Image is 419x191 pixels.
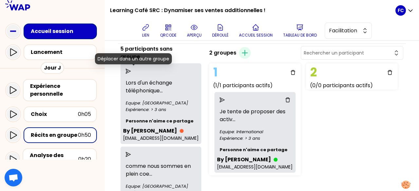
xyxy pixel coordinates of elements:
div: 0h05 [78,110,91,118]
div: Choix [31,110,78,118]
div: Analyse des forces [30,151,78,167]
p: Tableau de bord [283,33,317,38]
p: Accueil session [239,33,273,38]
div: Ouvrir le chat [5,169,22,186]
span: 1 [212,62,219,82]
div: 0h50 [78,131,91,139]
input: Rechercher un participant [304,50,392,56]
div: 0h20 [78,155,91,163]
div: Equipe: International [220,129,290,135]
div: Accueil session [31,27,94,35]
p: Personne n'aime ce partage [123,115,199,127]
p: Je tente de proposer des activ ... [217,105,293,126]
h3: 5 participants sans groupe [120,45,188,61]
p: Lors d'un échange téléphonique ... [123,76,199,97]
div: Equipe: [GEOGRAPHIC_DATA] [126,100,196,106]
p: QRCODE [160,33,176,38]
span: delete [387,70,392,75]
span: send [220,97,225,103]
button: QRCODE [157,21,179,40]
p: comme nous sommes en plein coe ... [123,160,199,181]
button: Tableau de bord [281,21,319,40]
button: FC [395,5,414,16]
p: By [PERSON_NAME] [217,156,271,164]
div: Expérience: > 3 ans [126,106,196,113]
button: Facilitation [325,23,372,39]
p: aperçu [187,33,202,38]
span: 2 [309,62,319,82]
span: Facilitation [329,27,358,35]
p: Déroulé [212,33,228,38]
div: Jour J [41,62,64,74]
p: FC [398,7,404,14]
button: Déroulé [209,21,231,40]
button: aperçu [184,21,204,40]
p: [EMAIL_ADDRESS][DOMAIN_NAME] [217,164,293,170]
div: Expérience: > 3 ans [220,135,290,142]
div: Déplacer dans un autre groupe [95,53,172,64]
div: Récits en groupe [31,131,78,139]
div: Expérience personnelle [30,82,91,98]
h4: (0/0 participants actifs) [310,82,398,89]
div: Equipe: [GEOGRAPHIC_DATA] [126,183,196,190]
p: Personne n'aime ce partage [217,144,293,156]
span: send [126,152,131,157]
button: Accueil session [236,21,275,40]
p: [EMAIL_ADDRESS][DOMAIN_NAME] [123,135,199,141]
span: delete [290,70,296,75]
p: lien [142,33,149,38]
p: By [PERSON_NAME] [123,127,177,135]
h3: 2 groupes [209,49,236,57]
span: send [126,69,131,74]
h4: (1/1 participants actifs) [213,82,301,89]
button: lien [139,21,152,40]
div: Lancement [31,48,94,56]
span: delete [285,97,290,103]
